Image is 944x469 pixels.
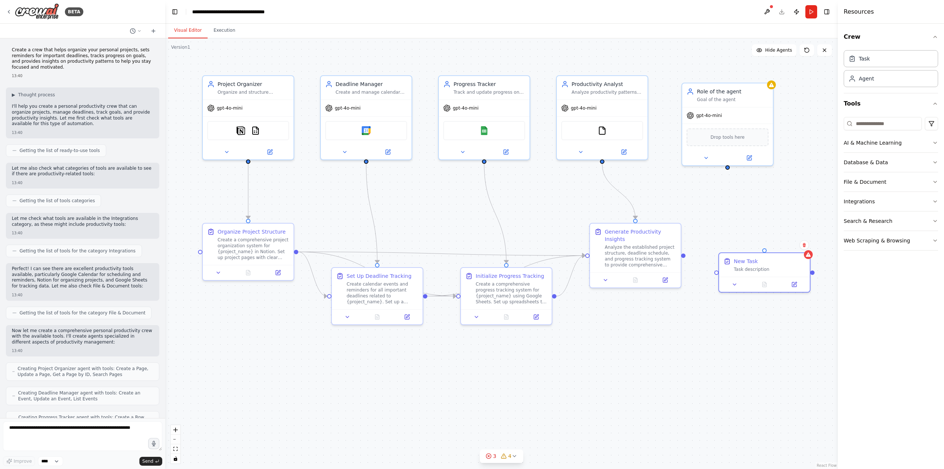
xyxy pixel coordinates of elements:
div: BETA [65,7,83,16]
span: Creating Project Organizer agent with tools: Create a Page, Update a Page, Get a Page by ID, Sear... [18,366,153,377]
div: Role of the agentGoal of the agentgpt-4o-miniDrop tools here [681,83,774,166]
button: Open in side panel [394,313,420,321]
button: Open in side panel [728,154,770,162]
g: Edge from 9e62f09f-60ce-4c60-a7fd-09c47263c837 to 483b0074-083b-4980-b9a0-3c509f6eedc3 [244,164,252,219]
button: 34 [480,449,523,463]
div: 13:40 [12,73,153,79]
span: 4 [508,452,511,460]
button: Visual Editor [168,23,208,38]
button: Click to speak your automation idea [148,438,159,449]
div: Web Scraping & Browsing [844,237,910,244]
button: Delete node [799,240,809,250]
div: 13:40 [12,180,153,186]
div: Agent [859,75,874,82]
div: Organize Project StructureCreate a comprehensive project organization system for {project_name} i... [202,223,294,281]
h4: Resources [844,7,874,16]
p: Perfect! I can see there are excellent productivity tools available, particularly Google Calendar... [12,266,153,289]
div: Deadline Manager [336,80,407,88]
button: No output available [620,276,651,284]
div: Create calendar events and reminders for all important deadlines related to {project_name}. Set u... [347,281,418,305]
nav: breadcrumb [192,8,265,15]
div: Progress TrackerTrack and update progress on personal goals and projects by maintaining detailed ... [438,75,530,160]
button: Start a new chat [147,27,159,35]
span: Hide Agents [765,47,792,53]
img: Logo [15,3,59,20]
span: gpt-4o-mini [335,105,361,111]
div: Generate Productivity Insights [605,228,676,243]
g: Edge from 18404e16-9469-49b0-8c8a-bc51ea2ae4da to 80fb1467-8a3c-4e80-bacd-eff7eaddf136 [362,164,381,263]
div: Database & Data [844,159,888,166]
div: Search & Research [844,217,892,225]
div: Deadline ManagerCreate and manage calendar events and reminders for important deadlines related t... [320,75,412,160]
g: Edge from bf5b950c-3489-46b4-aa30-ad403171afda to eccfa2a5-07a9-42a3-a6eb-0f670a1bf58d [556,252,585,300]
button: Open in side panel [603,148,645,156]
button: Execution [208,23,241,38]
button: toggle interactivity [171,454,180,463]
div: New TaskTask description [718,252,811,293]
img: Google Sheets [480,126,489,135]
div: Analyze the established project structure, deadline schedule, and progress tracking system to pro... [605,244,676,268]
div: Role of the agent [697,88,768,95]
button: Open in side panel [523,313,549,321]
div: Track and update progress on personal goals and projects by maintaining detailed progress records... [454,89,525,95]
div: Integrations [844,198,875,205]
div: 13:40 [12,348,153,354]
span: Send [142,458,153,464]
button: Integrations [844,192,938,211]
span: gpt-4o-mini [217,105,243,111]
p: I'll help you create a personal productivity crew that can organize projects, manage deadlines, t... [12,104,153,127]
span: Improve [14,458,32,464]
div: Set Up Deadline Tracking [347,272,412,280]
div: Productivity Analyst [572,80,643,88]
g: Edge from dd666e51-50e4-4c74-9bac-41bb6bcc06a2 to eccfa2a5-07a9-42a3-a6eb-0f670a1bf58d [598,164,639,219]
div: Project Organizer [218,80,289,88]
div: Goal of the agent [697,97,768,103]
div: File & Document [844,178,886,186]
a: React Flow attribution [817,463,837,468]
div: Version 1 [171,44,190,50]
span: Getting the list of ready-to-use tools [20,148,100,154]
div: New Task [734,258,758,265]
div: 13:40 [12,292,153,298]
div: Create a comprehensive progress tracking system for {project_name} using Google Sheets. Set up sp... [476,281,547,305]
p: Now let me create a comprehensive personal productivity crew with the available tools. I'll creat... [12,328,153,345]
button: Crew [844,27,938,47]
button: Database & Data [844,153,938,172]
button: Tools [844,93,938,114]
img: Notion [236,126,245,135]
g: Edge from 483b0074-083b-4980-b9a0-3c509f6eedc3 to eccfa2a5-07a9-42a3-a6eb-0f670a1bf58d [298,248,585,259]
button: Web Scraping & Browsing [844,231,938,250]
div: 13:40 [12,230,153,236]
span: Getting the list of tools categories [20,198,95,204]
div: Progress Tracker [454,80,525,88]
span: ▶ [12,92,15,98]
button: Improve [3,456,35,466]
div: 13:40 [12,130,153,135]
button: File & Document [844,172,938,192]
img: Google Calendar [362,126,371,135]
span: gpt-4o-mini [571,105,597,111]
div: Initialize Progress TrackingCreate a comprehensive progress tracking system for {project_name} us... [460,267,552,325]
div: Crew [844,47,938,93]
span: Getting the list of tools for the category Integrations [20,248,136,254]
button: Open in side panel [249,148,291,156]
span: 3 [493,452,496,460]
span: gpt-4o-mini [453,105,479,111]
button: Open in side panel [485,148,527,156]
div: Productivity AnalystAnalyze productivity patterns and provide insights for {project_name} by exam... [556,75,648,160]
img: CSVSearchTool [251,126,260,135]
div: Task [859,55,870,62]
button: Switch to previous chat [127,27,145,35]
img: FileReadTool [598,126,607,135]
button: Hide right sidebar [822,7,832,17]
button: No output available [362,313,393,321]
span: gpt-4o-mini [696,113,722,118]
g: Edge from 483b0074-083b-4980-b9a0-3c509f6eedc3 to 80fb1467-8a3c-4e80-bacd-eff7eaddf136 [298,248,327,300]
button: ▶Thought process [12,92,55,98]
button: Search & Research [844,211,938,231]
span: Drop tools here [711,134,745,141]
button: zoom in [171,425,180,435]
button: Hide Agents [752,44,796,56]
div: Task description [734,266,805,272]
span: Getting the list of tools for the category File & Document [20,310,145,316]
